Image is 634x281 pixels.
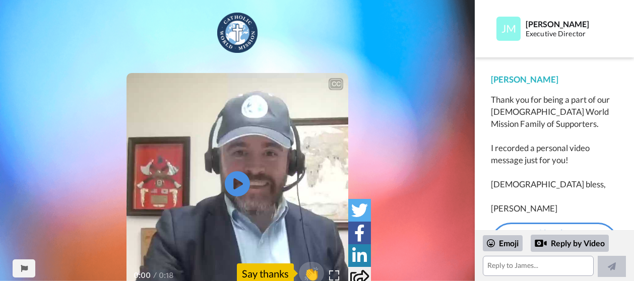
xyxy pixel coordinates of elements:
[330,79,342,89] div: CC
[329,270,339,280] img: Full screen
[526,19,617,29] div: [PERSON_NAME]
[491,223,618,268] a: Live the [DEMOGRAPHIC_DATA] Faith:
[531,235,609,252] div: Reply by Video
[491,74,618,86] div: [PERSON_NAME]
[535,237,547,249] div: Reply by Video
[491,94,618,215] div: Thank you for being a part of our [DEMOGRAPHIC_DATA] World Mission Family of Supporters. I record...
[526,30,617,38] div: Executive Director
[217,13,258,53] img: 23c181ca-9a08-45cd-9316-7e7b7bb71f46
[496,17,521,41] img: Profile Image
[483,235,523,251] div: Emoji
